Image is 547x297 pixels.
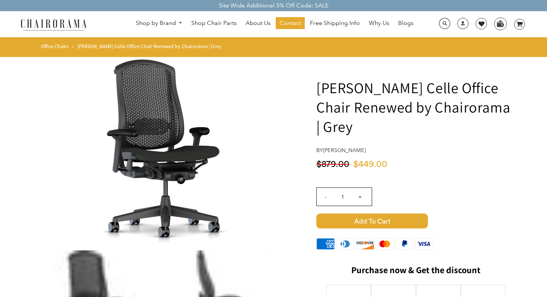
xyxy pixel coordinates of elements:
[53,59,276,243] img: Herman Miller Celle Office Chair Renewed by Chairorama | Grey - chairorama
[310,19,360,27] span: Free Shipping Info
[276,17,305,29] a: Contact
[351,188,369,206] input: +
[242,17,274,29] a: About Us
[191,19,237,27] span: Shop Chair Parts
[279,19,301,27] span: Contact
[495,18,506,29] img: WhatsApp_Image_2024-07-12_at_16.23.01.webp
[323,147,366,154] a: [PERSON_NAME]
[306,17,364,29] a: Free Shipping Info
[394,17,417,29] a: Blogs
[122,17,427,31] nav: DesktopNavigation
[316,78,515,136] h1: [PERSON_NAME] Celle Office Chair Renewed by Chairorama | Grey
[41,43,68,50] a: Office Chairs
[353,160,387,169] span: $449.00
[316,214,428,228] span: Add to Cart
[77,43,221,50] span: [PERSON_NAME] Celle Office Chair Renewed by Chairorama | Grey
[365,17,393,29] a: Why Us
[188,17,240,29] a: Shop Chair Parts
[72,43,74,50] span: ›
[316,265,515,279] h2: Purchase now & Get the discount
[369,19,389,27] span: Why Us
[398,19,413,27] span: Blogs
[132,18,186,29] a: Shop by Brand
[41,43,224,53] nav: breadcrumbs
[317,188,335,206] input: -
[316,214,515,228] button: Add to Cart
[16,18,91,31] img: chairorama
[246,19,271,27] span: About Us
[316,147,515,154] h4: by
[316,160,349,169] span: $879.00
